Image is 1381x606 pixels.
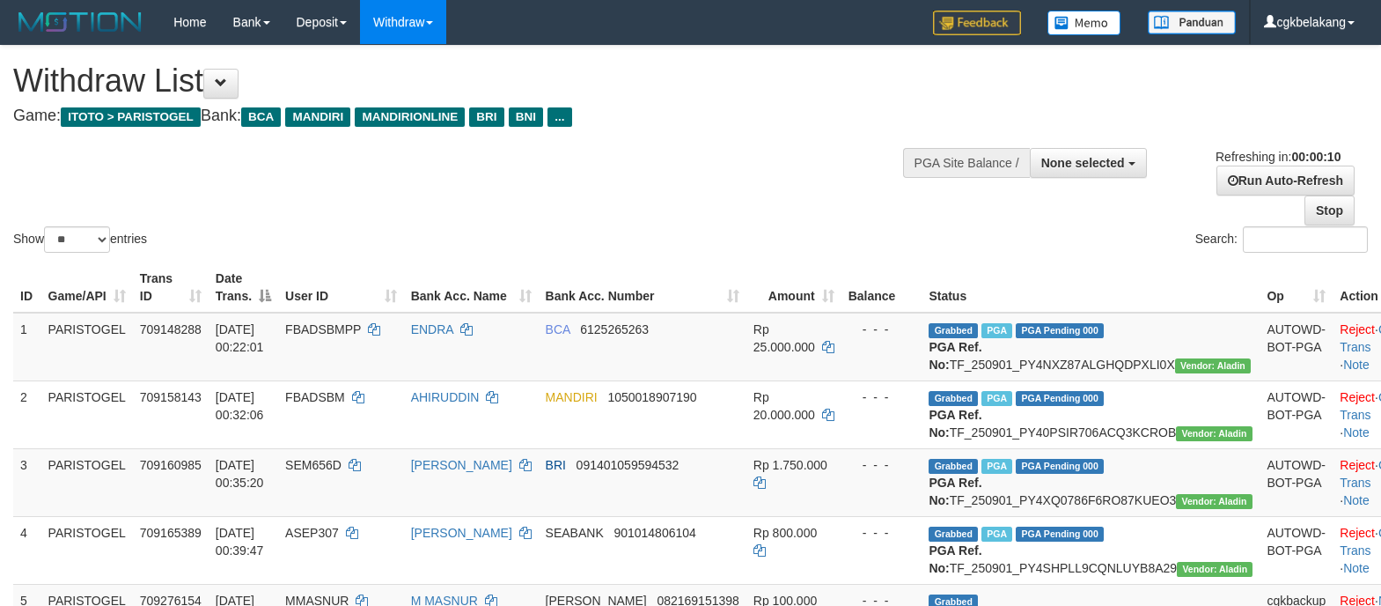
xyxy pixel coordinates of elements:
span: Marked by cgkmaster [981,323,1012,338]
td: PARISTOGEL [41,516,133,584]
span: Marked by cgkcindy [981,527,1012,542]
b: PGA Ref. No: [929,408,981,440]
span: BRI [469,107,503,127]
span: Copy 091401059594532 to clipboard [577,458,679,472]
b: PGA Ref. No: [929,340,981,372]
span: Grabbed [929,391,978,406]
strong: 00:00:10 [1291,150,1341,164]
td: 2 [13,381,41,448]
span: Rp 20.000.000 [753,390,815,422]
span: MANDIRIONLINE [355,107,465,127]
td: AUTOWD-BOT-PGA [1260,313,1333,381]
span: 709160985 [140,458,202,472]
span: Copy 901014806104 to clipboard [613,526,695,540]
img: Feedback.jpg [933,11,1021,35]
span: Grabbed [929,527,978,542]
span: [DATE] 00:22:01 [216,322,264,354]
span: PGA Pending [1016,323,1104,338]
th: Game/API: activate to sort column ascending [41,262,133,313]
td: TF_250901_PY4SHPLL9CQNLUYB8A29 [922,516,1260,584]
div: - - - [848,388,915,406]
th: Balance [841,262,922,313]
span: MANDIRI [546,390,598,404]
b: PGA Ref. No: [929,543,981,575]
th: Op: activate to sort column ascending [1260,262,1333,313]
span: Vendor URL: https://payment4.1velocity.biz [1175,358,1251,373]
h4: Game: Bank: [13,107,903,125]
div: PGA Site Balance / [903,148,1030,178]
span: Grabbed [929,323,978,338]
a: Stop [1304,196,1355,225]
a: Note [1343,493,1370,507]
span: Vendor URL: https://payment4.1velocity.biz [1176,426,1252,441]
span: 709148288 [140,322,202,336]
span: Marked by cgkmaster [981,391,1012,406]
span: [DATE] 00:39:47 [216,526,264,558]
div: - - - [848,524,915,542]
span: 709158143 [140,390,202,404]
td: PARISTOGEL [41,313,133,381]
span: PGA Pending [1016,459,1104,474]
div: - - - [848,321,915,338]
select: Showentries [44,226,110,253]
span: Rp 800.000 [753,526,817,540]
a: ENDRA [411,322,453,336]
img: Button%20Memo.svg [1047,11,1121,35]
span: Grabbed [929,459,978,474]
a: Reject [1340,322,1375,336]
span: ASEP307 [285,526,339,540]
th: ID [13,262,41,313]
td: PARISTOGEL [41,381,133,448]
h1: Withdraw List [13,63,903,99]
a: Reject [1340,458,1375,472]
span: Refreshing in: [1216,150,1341,164]
span: SEM656D [285,458,342,472]
span: ... [547,107,571,127]
span: Vendor URL: https://payment4.1velocity.biz [1176,494,1252,509]
a: Note [1343,561,1370,575]
td: 3 [13,448,41,516]
th: User ID: activate to sort column ascending [278,262,404,313]
span: FBADSBMPP [285,322,361,336]
span: Marked by cgkcindy [981,459,1012,474]
a: Reject [1340,526,1375,540]
a: [PERSON_NAME] [411,526,512,540]
span: PGA Pending [1016,527,1104,542]
img: MOTION_logo.png [13,9,147,35]
span: BCA [546,322,570,336]
span: 709165389 [140,526,202,540]
a: Note [1343,358,1370,372]
span: None selected [1041,156,1125,170]
input: Search: [1243,226,1368,253]
span: FBADSBM [285,390,345,404]
div: - - - [848,456,915,474]
td: TF_250901_PY40PSIR706ACQ3KCROB [922,381,1260,448]
td: PARISTOGEL [41,448,133,516]
td: TF_250901_PY4XQ0786F6RO87KUEO3 [922,448,1260,516]
a: [PERSON_NAME] [411,458,512,472]
a: Note [1343,425,1370,440]
a: Reject [1340,390,1375,404]
th: Bank Acc. Number: activate to sort column ascending [539,262,746,313]
td: AUTOWD-BOT-PGA [1260,516,1333,584]
img: panduan.png [1148,11,1236,34]
th: Amount: activate to sort column ascending [746,262,841,313]
span: Rp 1.750.000 [753,458,827,472]
span: MANDIRI [285,107,350,127]
th: Bank Acc. Name: activate to sort column ascending [404,262,539,313]
span: BCA [241,107,281,127]
td: AUTOWD-BOT-PGA [1260,448,1333,516]
td: 4 [13,516,41,584]
th: Date Trans.: activate to sort column descending [209,262,278,313]
b: PGA Ref. No: [929,476,981,507]
th: Status [922,262,1260,313]
span: SEABANK [546,526,604,540]
span: ITOTO > PARISTOGEL [61,107,201,127]
a: AHIRUDDIN [411,390,480,404]
span: BNI [509,107,543,127]
th: Trans ID: activate to sort column ascending [133,262,209,313]
span: PGA Pending [1016,391,1104,406]
span: [DATE] 00:35:20 [216,458,264,490]
button: None selected [1030,148,1147,178]
label: Show entries [13,226,147,253]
